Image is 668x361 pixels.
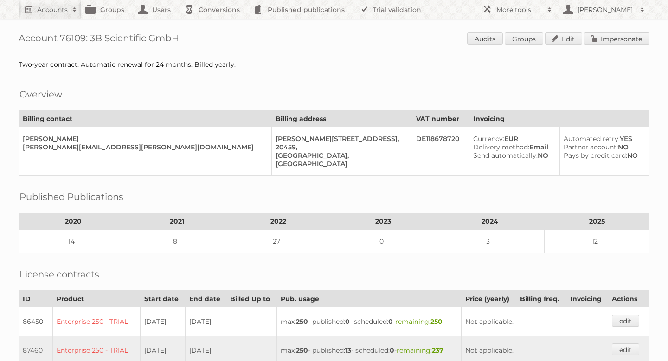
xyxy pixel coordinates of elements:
[185,291,226,307] th: End date
[345,346,351,355] strong: 13
[276,151,405,160] div: [GEOGRAPHIC_DATA],
[226,213,331,230] th: 2022
[345,317,350,326] strong: 0
[436,230,545,253] td: 3
[52,291,140,307] th: Product
[473,151,552,160] div: NO
[19,307,53,336] td: 86450
[296,317,308,326] strong: 250
[496,5,543,14] h2: More tools
[19,213,128,230] th: 2020
[397,346,443,355] span: remaining:
[226,230,331,253] td: 27
[545,213,649,230] th: 2025
[272,111,412,127] th: Billing address
[388,317,393,326] strong: 0
[545,32,582,45] a: Edit
[390,346,394,355] strong: 0
[19,230,128,253] td: 14
[564,151,642,160] div: NO
[473,135,552,143] div: EUR
[37,5,68,14] h2: Accounts
[19,190,123,204] h2: Published Publications
[296,346,308,355] strong: 250
[19,111,272,127] th: Billing contact
[612,315,639,327] a: edit
[19,267,99,281] h2: License contracts
[19,87,62,101] h2: Overview
[473,143,529,151] span: Delivery method:
[564,143,618,151] span: Partner account:
[226,291,277,307] th: Billed Up to
[467,32,503,45] a: Audits
[564,143,642,151] div: NO
[608,291,649,307] th: Actions
[516,291,566,307] th: Billing freq.
[412,127,469,176] td: DE118678720
[276,135,405,143] div: [PERSON_NAME][STREET_ADDRESS],
[564,135,642,143] div: YES
[564,135,620,143] span: Automated retry:
[19,32,649,46] h1: Account 76109: 3B Scientific GmbH
[575,5,636,14] h2: [PERSON_NAME]
[277,307,462,336] td: max: - published: - scheduled: -
[23,143,264,151] div: [PERSON_NAME][EMAIL_ADDRESS][PERSON_NAME][DOMAIN_NAME]
[430,317,443,326] strong: 250
[412,111,469,127] th: VAT number
[141,307,185,336] td: [DATE]
[612,343,639,355] a: edit
[52,307,140,336] td: Enterprise 250 - TRIAL
[19,60,649,69] div: Two-year contract. Automatic renewal for 24 months. Billed yearly.
[432,346,443,355] strong: 237
[331,230,436,253] td: 0
[23,135,264,143] div: [PERSON_NAME]
[473,151,538,160] span: Send automatically:
[331,213,436,230] th: 2023
[277,291,462,307] th: Pub. usage
[545,230,649,253] td: 12
[185,307,226,336] td: [DATE]
[461,307,608,336] td: Not applicable.
[141,291,185,307] th: Start date
[19,291,53,307] th: ID
[461,291,516,307] th: Price (yearly)
[436,213,545,230] th: 2024
[564,151,627,160] span: Pays by credit card:
[469,111,649,127] th: Invoicing
[505,32,543,45] a: Groups
[473,143,552,151] div: Email
[128,213,226,230] th: 2021
[473,135,504,143] span: Currency:
[395,317,443,326] span: remaining:
[276,143,405,151] div: 20459,
[566,291,608,307] th: Invoicing
[584,32,649,45] a: Impersonate
[128,230,226,253] td: 8
[276,160,405,168] div: [GEOGRAPHIC_DATA]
